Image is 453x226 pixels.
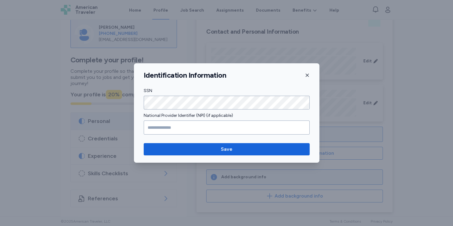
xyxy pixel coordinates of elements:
button: Save [144,143,310,155]
label: National Provider Identifier (NPI) (if applicable) [144,112,310,119]
span: Save [221,146,232,153]
label: SSN [144,87,310,94]
h1: Identification Information [144,71,226,80]
input: SSN [144,96,310,110]
input: National Provider Identifier (NPI) (if applicable) [144,120,310,135]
